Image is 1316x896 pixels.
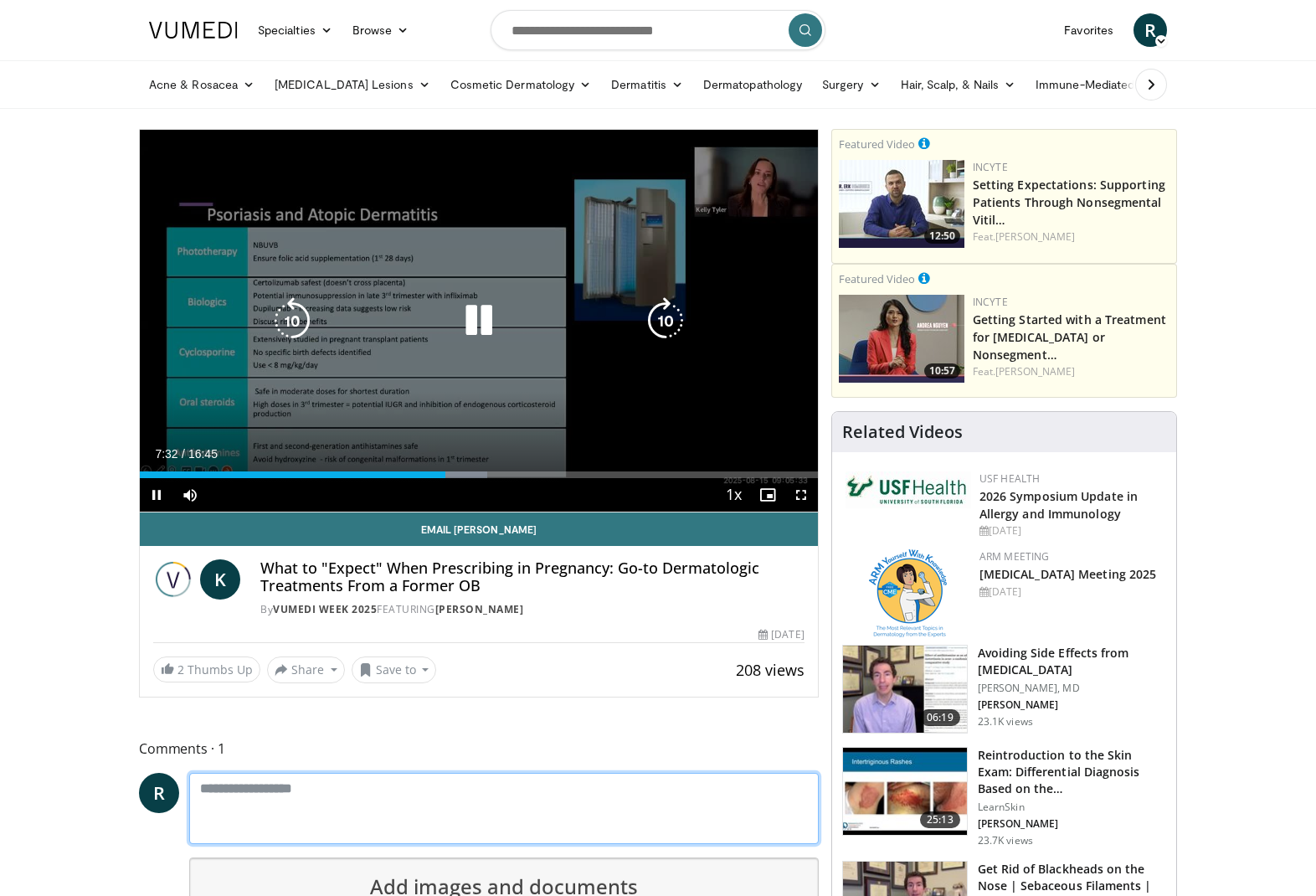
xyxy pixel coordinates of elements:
[920,811,960,828] span: 25:13
[839,295,964,383] a: 10:57
[1054,13,1123,47] a: Favorites
[839,160,964,248] a: 12:50
[352,657,437,683] button: Save to
[139,773,179,813] a: R
[140,512,818,546] a: Email [PERSON_NAME]
[843,748,967,835] img: 022c50fb-a848-4cac-a9d8-ea0906b33a1b.150x105_q85_crop-smart_upscale.jpg
[182,447,185,461] span: /
[839,136,915,152] small: Featured Video
[153,559,193,600] img: Vumedi Week 2025
[153,657,260,682] a: 2 Thumbs Up
[149,22,238,39] img: VuMedi Logo
[177,662,184,677] span: 2
[973,312,1166,363] a: Getting Started with a Treatment for [MEDICAL_DATA] or Nonsegment…
[978,682,1166,695] p: [PERSON_NAME], MD
[435,602,524,616] a: [PERSON_NAME]
[920,709,960,726] span: 06:19
[995,229,1075,244] a: [PERSON_NAME]
[260,559,805,595] h4: What to "Expect" When Prescribing in Pregnancy: Go-to Dermatologic Treatments From a Former OB
[839,160,964,248] img: 98b3b5a8-6d6d-4e32-b979-fd4084b2b3f2.png.150x105_q85_crop-smart_upscale.jpg
[173,478,207,512] button: Mute
[891,68,1026,101] a: Hair, Scalp, & Nails
[995,364,1075,378] a: [PERSON_NAME]
[1026,68,1161,101] a: Immune-Mediated
[248,13,342,47] a: Specialties
[839,271,915,286] small: Featured Video
[601,68,693,101] a: Dermatitis
[491,10,825,50] input: Search topics, interventions
[924,363,960,378] span: 10:57
[979,523,1163,538] div: [DATE]
[843,646,967,733] img: 6f9900f7-f6e7-4fd7-bcbb-2a1dc7b7d476.150x105_q85_crop-smart_upscale.jpg
[979,584,1163,600] div: [DATE]
[839,295,964,383] img: e02a99de-beb8-4d69-a8cb-018b1ffb8f0c.png.150x105_q85_crop-smart_upscale.jpg
[260,602,805,617] div: By FEATURING
[979,549,1050,564] a: ARM Meeting
[736,660,805,680] span: 208 views
[139,68,265,101] a: Acne & Rosacea
[979,488,1138,522] a: 2026 Symposium Update in Allergy and Immunology
[265,68,440,101] a: [MEDICAL_DATA] Lesions
[973,295,1008,309] a: Incyte
[155,447,177,461] span: 7:32
[973,229,1169,245] div: Feat.
[924,229,960,244] span: 12:50
[978,715,1033,729] p: 23.1K views
[978,645,1166,678] h3: Avoiding Side Effects from [MEDICAL_DATA]
[758,627,804,642] div: [DATE]
[140,478,173,512] button: Pause
[200,559,240,600] a: K
[978,698,1166,712] p: [PERSON_NAME]
[978,747,1166,797] h3: Reintroduction to the Skin Exam: Differential Diagnosis Based on the…
[140,130,818,512] video-js: Video Player
[978,834,1033,847] p: 23.7K views
[273,602,377,616] a: Vumedi Week 2025
[751,478,784,512] button: Enable picture-in-picture mode
[440,68,601,101] a: Cosmetic Dermatology
[978,801,1166,814] p: LearnSkin
[842,747,1166,847] a: 25:13 Reintroduction to the Skin Exam: Differential Diagnosis Based on the… LearnSkin [PERSON_NAM...
[784,478,818,512] button: Fullscreen
[140,471,818,478] div: Progress Bar
[693,68,812,101] a: Dermatopathology
[842,645,1166,734] a: 06:19 Avoiding Side Effects from [MEDICAL_DATA] [PERSON_NAME], MD [PERSON_NAME] 23.1K views
[188,447,218,461] span: 16:45
[978,817,1166,831] p: [PERSON_NAME]
[842,422,963,442] h4: Related Videos
[846,471,971,508] img: 6ba8804a-8538-4002-95e7-a8f8012d4a11.png.150x105_q85_autocrop_double_scale_upscale_version-0.2.jpg
[973,177,1165,228] a: Setting Expectations: Supporting Patients Through Nonsegmental Vitil…
[267,657,345,683] button: Share
[139,738,819,760] span: Comments 1
[979,471,1041,486] a: USF Health
[869,549,947,637] img: 89a28c6a-718a-466f-b4d1-7c1f06d8483b.png.150x105_q85_autocrop_double_scale_upscale_version-0.2.png
[1134,13,1167,47] a: R
[342,13,419,47] a: Browse
[973,364,1169,379] div: Feat.
[979,566,1157,582] a: [MEDICAL_DATA] Meeting 2025
[973,160,1008,174] a: Incyte
[717,478,751,512] button: Playback Rate
[812,68,891,101] a: Surgery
